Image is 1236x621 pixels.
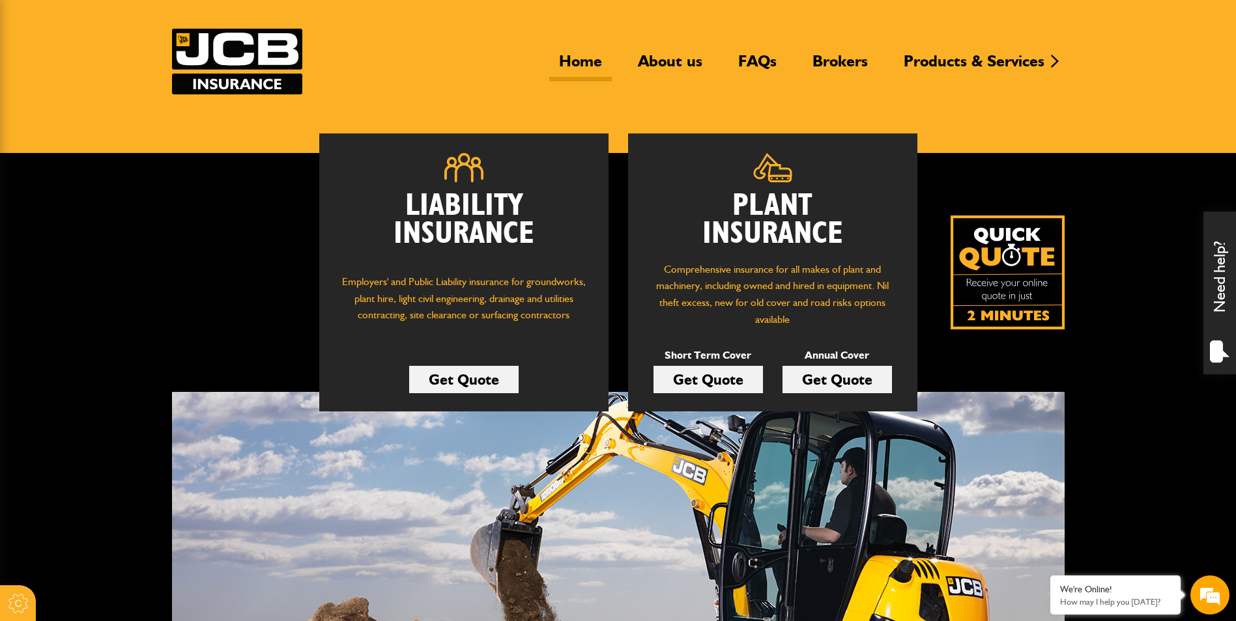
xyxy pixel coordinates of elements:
p: Comprehensive insurance for all makes of plant and machinery, including owned and hired in equipm... [648,261,898,327]
a: Get your insurance quote isn just 2-minutes [951,215,1065,329]
p: Annual Cover [783,347,892,364]
a: About us [628,51,712,81]
p: Employers' and Public Liability insurance for groundworks, plant hire, light civil engineering, d... [339,273,589,336]
img: JCB Insurance Services logo [172,29,302,94]
a: Brokers [803,51,878,81]
a: Get Quote [654,366,763,393]
h2: Plant Insurance [648,192,898,248]
div: Need help? [1203,212,1236,374]
p: Short Term Cover [654,347,763,364]
p: How may I help you today? [1060,597,1171,607]
a: Get Quote [783,366,892,393]
h2: Liability Insurance [339,192,589,261]
a: Home [549,51,612,81]
img: Quick Quote [951,215,1065,329]
a: JCB Insurance Services [172,29,302,94]
a: Get Quote [409,366,519,393]
div: We're Online! [1060,584,1171,595]
a: Products & Services [894,51,1054,81]
a: FAQs [728,51,786,81]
